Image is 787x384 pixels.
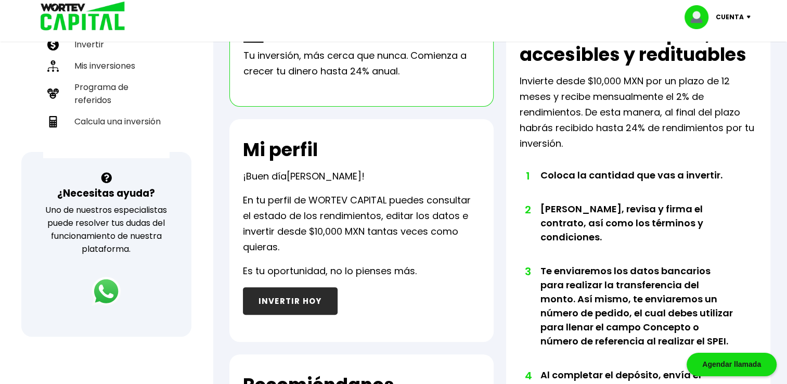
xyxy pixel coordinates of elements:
[687,353,777,376] div: Agendar llamada
[47,39,59,50] img: invertir-icon.b3b967d7.svg
[685,5,716,29] img: profile-image
[525,202,530,217] span: 2
[243,287,338,315] button: INVERTIR HOY
[243,263,417,279] p: Es tu oportunidad, no lo pienses más.
[540,264,733,368] li: Te enviaremos los datos bancarios para realizar la transferencia del monto. Así mismo, te enviare...
[243,169,365,184] p: ¡Buen día !
[35,203,178,255] p: Uno de nuestros especialistas puede resolver tus dudas del funcionamiento de nuestra plataforma.
[43,76,170,111] a: Programa de referidos
[47,116,59,127] img: calculadora-icon.17d418c4.svg
[525,168,530,184] span: 1
[525,264,530,279] span: 3
[287,170,362,183] span: [PERSON_NAME]
[243,139,318,160] h2: Mi perfil
[540,202,733,264] li: [PERSON_NAME], revisa y firma el contrato, así como los términos y condiciones.
[43,111,170,132] a: Calcula una inversión
[57,186,155,201] h3: ¿Necesitas ayuda?
[92,277,121,306] img: logos_whatsapp-icon.242b2217.svg
[540,168,733,202] li: Coloca la cantidad que vas a invertir.
[525,368,530,383] span: 4
[43,6,170,158] ul: Capital
[520,23,757,65] h2: Inversiones simples, accesibles y redituables
[744,16,758,19] img: icon-down
[43,34,170,55] a: Invertir
[43,55,170,76] a: Mis inversiones
[47,88,59,99] img: recomiendanos-icon.9b8e9327.svg
[716,9,744,25] p: Cuenta
[47,60,59,72] img: inversiones-icon.6695dc30.svg
[243,193,480,255] p: En tu perfil de WORTEV CAPITAL puedes consultar el estado de los rendimientos, editar los datos e...
[520,73,757,151] p: Invierte desde $10,000 MXN por un plazo de 12 meses y recibe mensualmente el 2% de rendimientos. ...
[243,48,480,79] p: Tu inversión, más cerca que nunca. Comienza a crecer tu dinero hasta 24% anual.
